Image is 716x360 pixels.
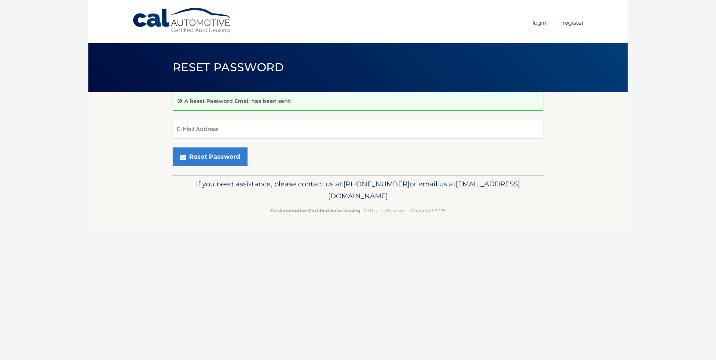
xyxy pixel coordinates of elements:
p: - All Rights Reserved - Copyright 2025 [178,207,538,214]
a: Register [562,16,584,29]
button: Reset Password [173,147,248,166]
a: Login [533,16,546,29]
strong: Cal Automotive Certified Auto Leasing [270,208,360,213]
input: E-Mail Address [173,120,543,138]
span: [EMAIL_ADDRESS][DOMAIN_NAME] [328,180,520,200]
a: Cal Automotive [132,7,233,34]
p: A Reset Password Email has been sent. [184,98,291,104]
p: If you need assistance, please contact us at: or email us at [178,178,538,202]
span: Reset Password [173,60,284,74]
span: [PHONE_NUMBER] [343,180,410,188]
